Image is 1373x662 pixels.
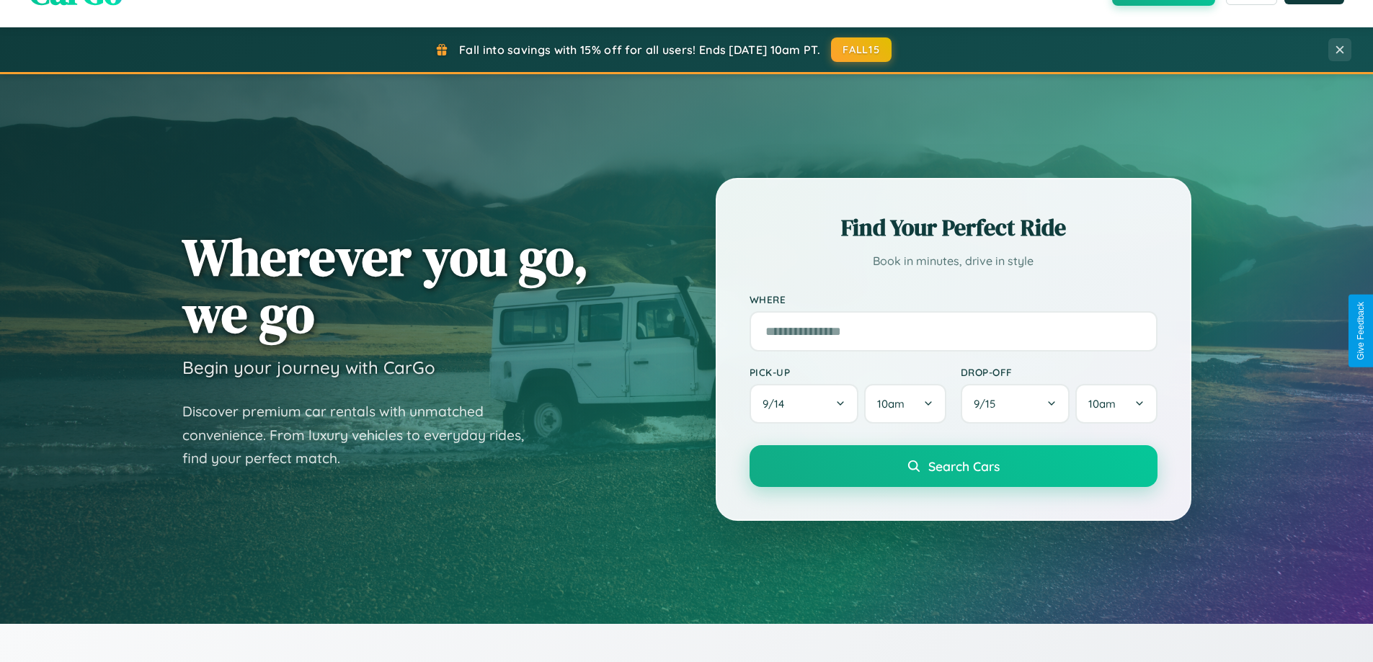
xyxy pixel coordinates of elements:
button: 9/14 [750,384,859,424]
span: 10am [877,397,905,411]
span: 9 / 15 [974,397,1003,411]
p: Book in minutes, drive in style [750,251,1158,272]
button: 9/15 [961,384,1070,424]
p: Discover premium car rentals with unmatched convenience. From luxury vehicles to everyday rides, ... [182,400,543,470]
span: Search Cars [928,458,1000,474]
h3: Begin your journey with CarGo [182,357,435,378]
label: Pick-up [750,366,946,378]
button: 10am [864,384,946,424]
span: Fall into savings with 15% off for all users! Ends [DATE] 10am PT. [459,43,820,57]
h1: Wherever you go, we go [182,228,589,342]
label: Where [750,293,1158,305]
button: Search Cars [750,445,1158,487]
span: 10am [1088,397,1116,411]
h2: Find Your Perfect Ride [750,212,1158,243]
div: Give Feedback [1356,302,1366,360]
span: 9 / 14 [763,397,791,411]
button: FALL15 [831,37,892,62]
label: Drop-off [961,366,1158,378]
button: 10am [1075,384,1157,424]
